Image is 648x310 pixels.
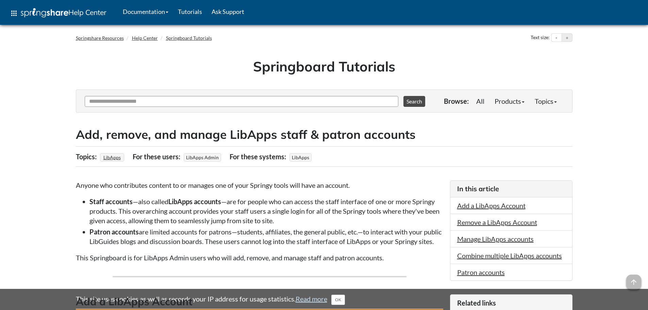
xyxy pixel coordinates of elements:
[102,152,122,162] a: LibApps
[184,153,221,162] span: LibApps Admin
[89,227,443,246] li: are limited accounts for patrons—students, affiliates, the general public, etc.—to interact with ...
[551,34,562,42] button: Decrease text size
[76,294,443,310] h3: Add a LibApps Account
[166,35,212,41] a: Springboard Tutorials
[471,94,489,108] a: All
[444,96,469,106] p: Browse:
[132,35,158,41] a: Help Center
[457,299,496,307] span: Related links
[457,268,505,276] a: Patron accounts
[457,218,537,226] a: Remove a LibApps Account
[230,150,288,163] div: For these systems:
[457,184,565,194] h3: In this article
[626,275,641,283] a: arrow_upward
[626,275,641,290] span: arrow_upward
[76,253,443,262] p: This Springboard is for LibApps Admin users who will add, remove, and manage staff and patron acc...
[173,3,207,20] a: Tutorials
[76,126,572,143] h2: Add, remove, and manage LibApps staff & patron accounts
[5,3,111,23] a: apps Help Center
[403,96,425,107] button: Search
[68,8,106,17] span: Help Center
[168,197,221,206] strong: LibApps accounts
[89,197,133,206] strong: Staff accounts
[457,201,526,210] a: Add a LibApps Account
[207,3,249,20] a: Ask Support
[562,34,572,42] button: Increase text size
[489,94,530,108] a: Products
[529,33,551,42] div: Text size:
[118,3,173,20] a: Documentation
[89,228,139,236] strong: Patron accounts
[10,9,18,17] span: apps
[21,8,68,17] img: Springshare
[457,251,562,260] a: Combine multiple LibApps accounts
[69,294,579,305] div: This site uses cookies as well as records your IP address for usage statistics.
[133,150,182,163] div: For these users:
[289,153,312,162] span: LibApps
[457,235,534,243] a: Manage LibApps accounts
[89,197,443,225] li: —also called —are for people who can access the staff interface of one or more Springy products. ...
[81,57,567,76] h1: Springboard Tutorials
[76,180,443,190] p: Anyone who contributes content to or manages one of your Springy tools will have an account.
[76,150,98,163] div: Topics:
[76,35,124,41] a: Springshare Resources
[530,94,562,108] a: Topics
